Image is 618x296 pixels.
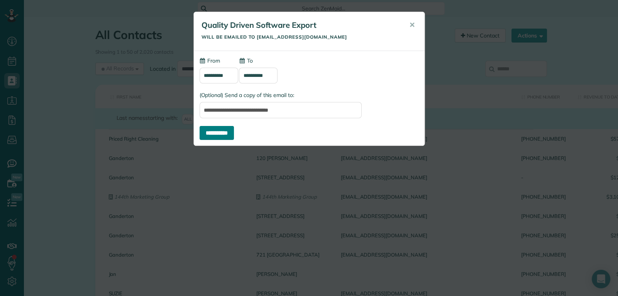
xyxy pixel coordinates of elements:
h5: Quality Driven Software Export [201,20,398,31]
label: From [200,57,220,65]
h5: Will be emailed to [EMAIL_ADDRESS][DOMAIN_NAME] [201,34,398,39]
span: ✕ [409,20,415,29]
label: To [239,57,252,65]
label: (Optional) Send a copy of this email to: [200,91,419,99]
